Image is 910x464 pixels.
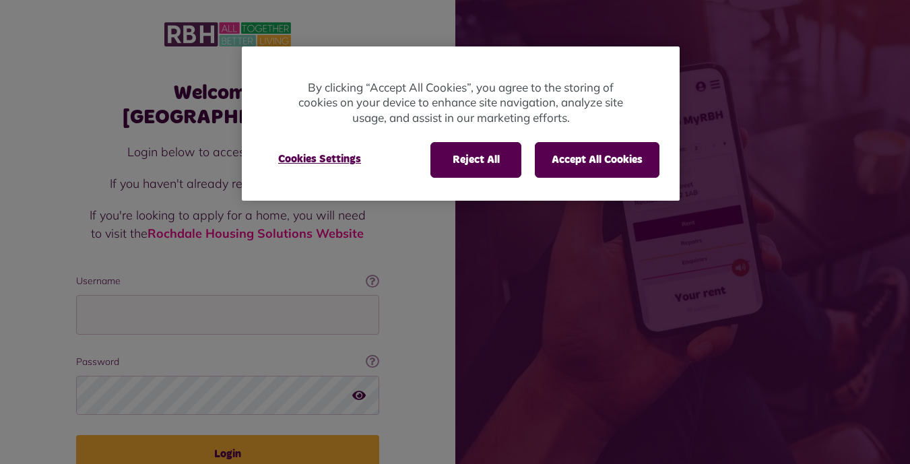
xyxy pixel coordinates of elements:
[242,46,680,201] div: Privacy
[430,142,521,177] button: Reject All
[296,80,626,126] p: By clicking “Accept All Cookies”, you agree to the storing of cookies on your device to enhance s...
[535,142,659,177] button: Accept All Cookies
[242,46,680,201] div: Cookie banner
[262,142,377,176] button: Cookies Settings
